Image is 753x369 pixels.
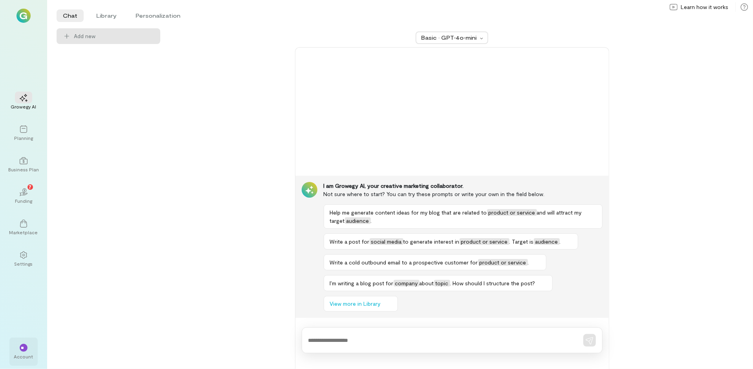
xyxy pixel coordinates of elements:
[370,238,403,245] span: social media
[324,204,603,229] button: Help me generate content ideas for my blog that are related toproduct or serviceand will attract ...
[74,32,95,40] span: Add new
[534,238,560,245] span: audience
[9,88,38,116] a: Growegy AI
[9,151,38,179] a: Business Plan
[129,9,187,22] li: Personalization
[450,280,535,286] span: . How should I structure the post?
[11,103,37,110] div: Growegy AI
[487,209,537,216] span: product or service
[330,259,478,266] span: Write a cold outbound email to a prospective customer for
[330,238,370,245] span: Write a post for
[509,238,534,245] span: . Target is
[9,245,38,273] a: Settings
[15,261,33,267] div: Settings
[528,259,529,266] span: .
[324,233,578,250] button: Write a post forsocial mediato generate interest inproduct or service. Target isaudience.
[9,213,38,242] a: Marketplace
[9,229,38,235] div: Marketplace
[324,275,553,291] button: I’m writing a blog post forcompanyabouttopic. How should I structure the post?
[90,9,123,22] li: Library
[330,209,487,216] span: Help me generate content ideas for my blog that are related to
[420,280,434,286] span: about
[8,166,39,173] div: Business Plan
[9,119,38,147] a: Planning
[403,238,460,245] span: to generate interest in
[478,259,528,266] span: product or service
[324,190,603,198] div: Not sure where to start? You can try these prompts or write your own in the field below.
[371,217,372,224] span: .
[460,238,509,245] span: product or service
[324,296,398,312] button: View more in Library
[330,280,394,286] span: I’m writing a blog post for
[29,183,32,190] span: 7
[14,135,33,141] div: Planning
[324,182,603,190] div: I am Growegy AI, your creative marketing collaborator.
[434,280,450,286] span: topic
[681,3,728,11] span: Learn how it works
[57,9,84,22] li: Chat
[421,34,478,42] div: Basic · GPT‑4o‑mini
[394,280,420,286] span: company
[560,238,561,245] span: .
[14,353,33,360] div: Account
[330,300,381,308] span: View more in Library
[9,182,38,210] a: Funding
[345,217,371,224] span: audience
[15,198,32,204] div: Funding
[330,209,582,224] span: and will attract my target
[324,254,546,270] button: Write a cold outbound email to a prospective customer forproduct or service.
